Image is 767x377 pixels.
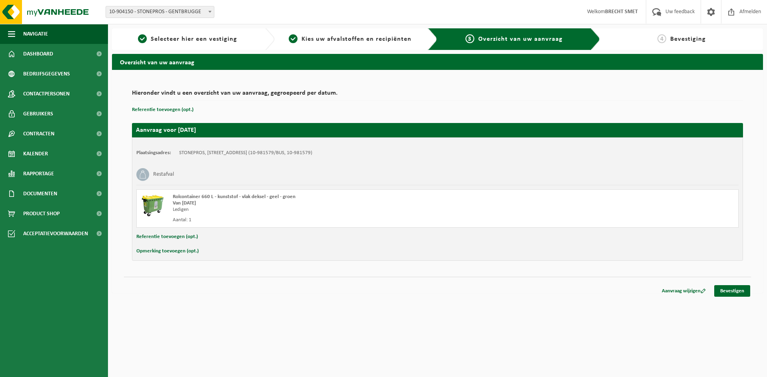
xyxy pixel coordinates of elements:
img: WB-0660-HPE-GN-50.png [141,194,165,218]
div: Ledigen [173,206,469,213]
span: 1 [138,34,147,43]
span: Overzicht van uw aanvraag [478,36,563,42]
span: Kalender [23,144,48,164]
div: Aantal: 1 [173,217,469,223]
strong: Aanvraag voor [DATE] [136,127,196,133]
span: 4 [657,34,666,43]
strong: BRECHT SMET [605,9,638,15]
strong: Plaatsingsadres: [136,150,171,155]
span: Kies uw afvalstoffen en recipiënten [302,36,411,42]
a: 2Kies uw afvalstoffen en recipiënten [279,34,421,44]
span: Navigatie [23,24,48,44]
h2: Overzicht van uw aanvraag [112,54,763,69]
span: Bevestiging [670,36,706,42]
button: Opmerking toevoegen (opt.) [136,246,199,256]
a: Bevestigen [714,285,750,297]
span: 3 [465,34,474,43]
span: Bedrijfsgegevens [23,64,70,84]
span: Contactpersonen [23,84,70,104]
span: Rolcontainer 660 L - kunststof - vlak deksel - geel - groen [173,194,296,199]
span: Dashboard [23,44,53,64]
span: Product Shop [23,204,60,224]
span: 2 [289,34,298,43]
span: Gebruikers [23,104,53,124]
td: STONEPROS, [STREET_ADDRESS] (10-981579/BUS, 10-981579) [179,150,312,156]
span: Documenten [23,184,57,204]
span: Acceptatievoorwaarden [23,224,88,244]
span: Rapportage [23,164,54,184]
span: Contracten [23,124,54,144]
a: 1Selecteer hier een vestiging [116,34,259,44]
h2: Hieronder vindt u een overzicht van uw aanvraag, gegroepeerd per datum. [132,90,743,101]
button: Referentie toevoegen (opt.) [136,232,198,242]
span: Selecteer hier een vestiging [151,36,237,42]
span: 10-904150 - STONEPROS - GENTBRUGGE [106,6,214,18]
button: Referentie toevoegen (opt.) [132,105,194,115]
a: Aanvraag wijzigen [656,285,712,297]
h3: Restafval [153,168,174,181]
strong: Van [DATE] [173,200,196,206]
